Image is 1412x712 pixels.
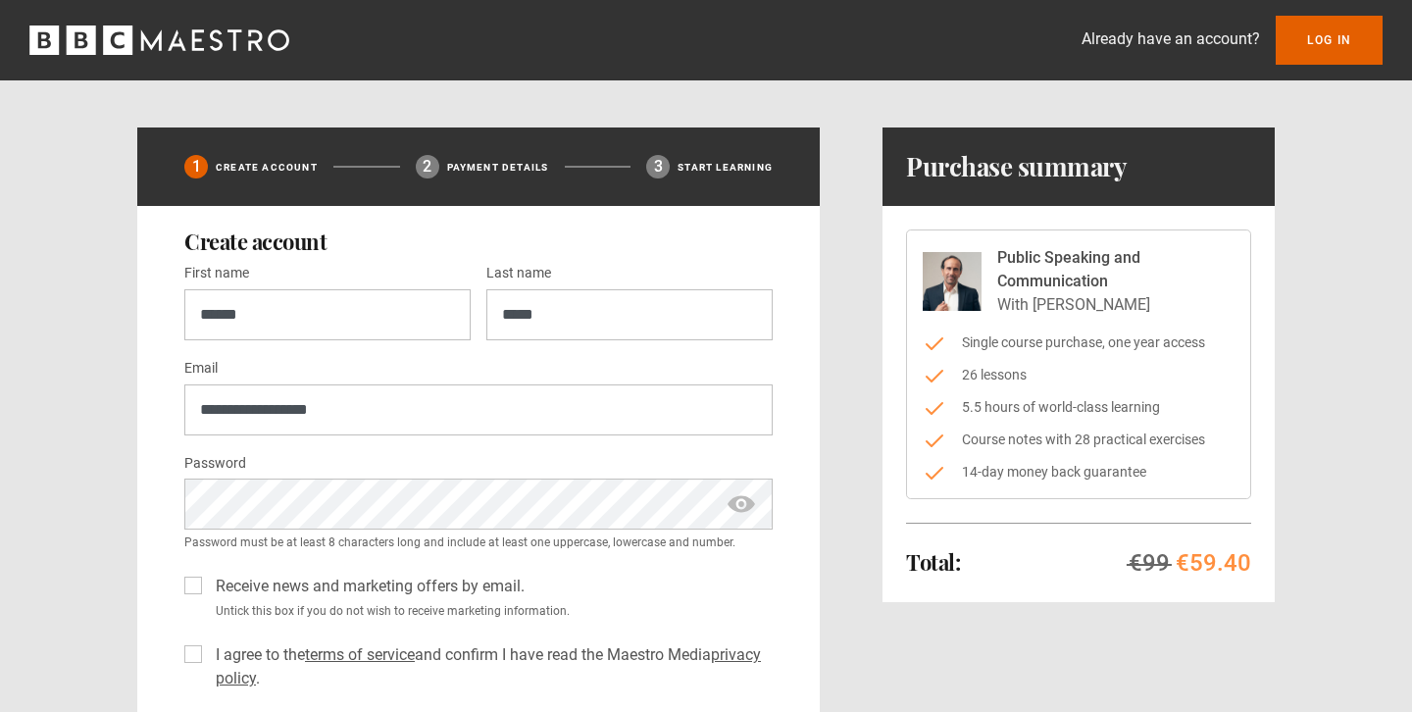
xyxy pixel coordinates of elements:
[447,160,549,175] p: Payment details
[923,462,1235,483] li: 14-day money back guarantee
[923,332,1235,353] li: Single course purchase, one year access
[906,550,960,574] h2: Total:
[997,293,1235,317] p: With [PERSON_NAME]
[906,151,1127,182] h1: Purchase summary
[184,534,773,551] small: Password must be at least 8 characters long and include at least one uppercase, lowercase and num...
[1129,549,1170,577] span: €99
[1082,27,1260,51] p: Already have an account?
[646,155,670,178] div: 3
[184,357,218,381] label: Email
[208,602,773,620] small: Untick this box if you do not wish to receive marketing information.
[216,160,318,175] p: Create Account
[923,430,1235,450] li: Course notes with 28 practical exercises
[208,643,773,690] label: I agree to the and confirm I have read the Maestro Media .
[726,479,757,530] span: show password
[923,397,1235,418] li: 5.5 hours of world-class learning
[184,229,773,253] h2: Create account
[486,262,551,285] label: Last name
[184,452,246,476] label: Password
[1176,549,1251,577] span: €59.40
[923,365,1235,385] li: 26 lessons
[997,246,1235,293] p: Public Speaking and Communication
[1276,16,1383,65] a: Log In
[29,25,289,55] svg: BBC Maestro
[305,645,415,664] a: terms of service
[416,155,439,178] div: 2
[208,575,525,598] label: Receive news and marketing offers by email.
[678,160,773,175] p: Start learning
[184,262,249,285] label: First name
[184,155,208,178] div: 1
